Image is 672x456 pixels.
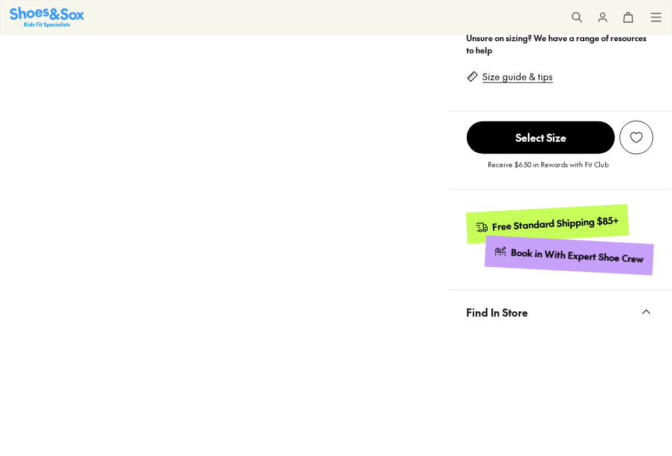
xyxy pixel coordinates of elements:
[466,204,628,244] a: Free Standard Shipping $85+
[488,159,609,180] p: Receive $6.50 in Rewards with Fit Club
[620,121,653,155] button: Add to Wishlist
[483,70,553,83] a: Size guide & tips
[467,32,653,56] div: Unsure on sizing? We have a range of resources to help
[467,295,528,329] span: Find In Store
[492,214,619,233] div: Free Standard Shipping $85+
[467,121,615,154] span: Select Size
[10,7,84,27] img: SNS_Logo_Responsive.svg
[485,235,654,275] a: Book in With Expert Shoe Crew
[467,121,615,155] button: Select Size
[511,246,645,266] div: Book in With Expert Shoe Crew
[10,7,84,27] a: Shoes & Sox
[448,290,672,334] button: Find In Store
